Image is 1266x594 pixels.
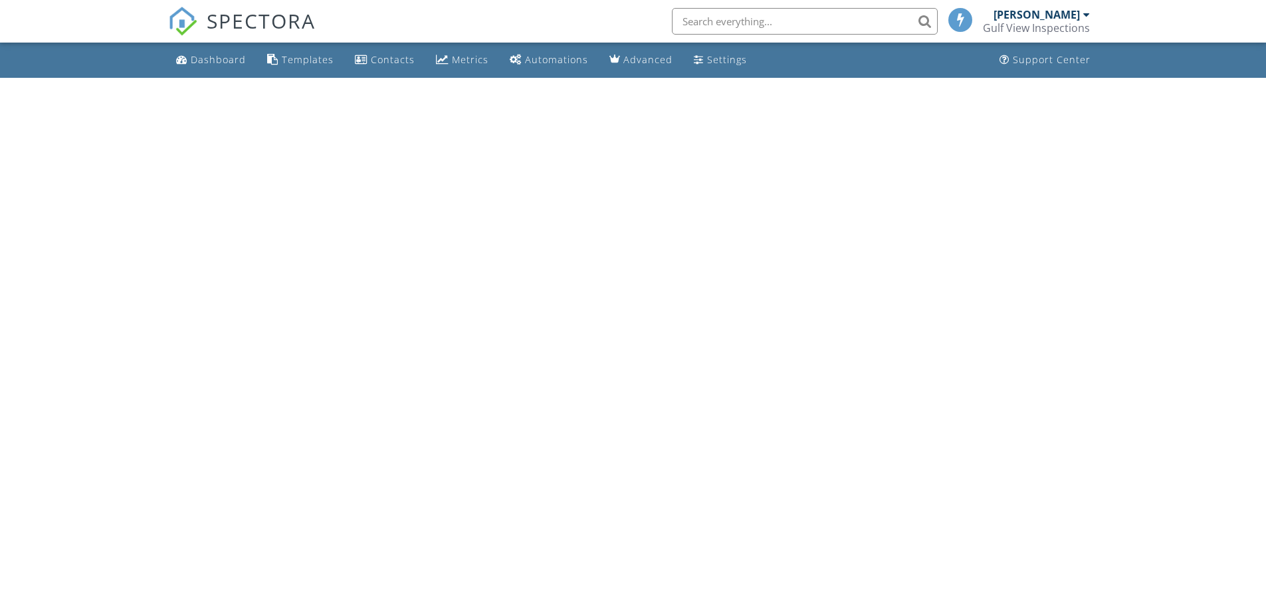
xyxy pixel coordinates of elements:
[168,18,316,46] a: SPECTORA
[452,53,488,66] div: Metrics
[282,53,334,66] div: Templates
[983,21,1090,35] div: Gulf View Inspections
[350,48,420,73] a: Contacts
[994,48,1096,73] a: Support Center
[525,53,588,66] div: Automations
[688,48,752,73] a: Settings
[623,53,673,66] div: Advanced
[171,48,251,73] a: Dashboard
[504,48,593,73] a: Automations (Basic)
[672,8,938,35] input: Search everything...
[371,53,415,66] div: Contacts
[707,53,747,66] div: Settings
[1013,53,1091,66] div: Support Center
[431,48,494,73] a: Metrics
[604,48,678,73] a: Advanced
[191,53,246,66] div: Dashboard
[168,7,197,36] img: The Best Home Inspection Software - Spectora
[262,48,339,73] a: Templates
[207,7,316,35] span: SPECTORA
[994,8,1080,21] div: [PERSON_NAME]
